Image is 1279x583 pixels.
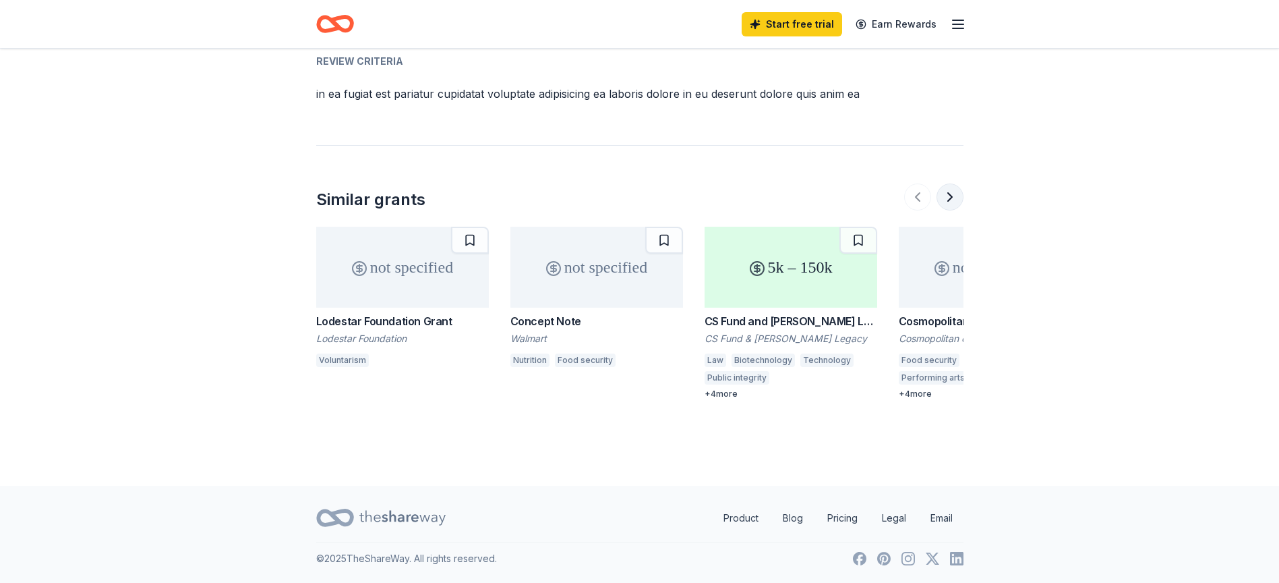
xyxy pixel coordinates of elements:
a: not specifiedCosmopolitan of Las Vegas Charitable DonationsCosmopolitan of [GEOGRAPHIC_DATA]Food ... [899,227,1071,399]
div: Review Criteria [316,53,963,70]
div: not specified [899,227,1071,308]
a: Earn Rewards [847,12,945,36]
div: not specified [510,227,683,308]
div: Biotechnology [732,354,795,367]
nav: quick links [713,505,963,532]
div: Lodestar Foundation [316,332,489,345]
div: Nutrition [510,354,549,367]
div: Lodestar Foundation Grant [316,313,489,329]
div: 5k – 150k [705,227,877,308]
div: Public integrity [705,371,769,385]
div: Food security [555,354,616,367]
div: Sustainable agriculture [775,371,872,385]
div: Technology [800,354,854,367]
div: Voluntarism [316,354,369,367]
div: Concept Note [510,313,683,329]
div: Cosmopolitan of [GEOGRAPHIC_DATA] [899,332,1071,345]
a: Pricing [816,505,868,532]
a: Legal [871,505,917,532]
a: Email [920,505,963,532]
div: Walmart [510,332,683,345]
div: Cosmopolitan of Las Vegas Charitable Donations [899,313,1071,329]
div: + 4 more [705,389,877,399]
div: CS Fund and [PERSON_NAME] Legacy Grant [705,313,877,329]
a: 5k – 150kCS Fund and [PERSON_NAME] Legacy GrantCS Fund & [PERSON_NAME] LegacyLawBiotechnologyTech... [705,227,877,399]
div: Law [705,354,726,367]
a: Product [713,505,769,532]
div: Food security [899,354,959,367]
a: not specifiedLodestar Foundation GrantLodestar FoundationVoluntarism [316,227,489,371]
a: not specifiedConcept NoteWalmartNutritionFood security [510,227,683,371]
div: Similar grants [316,189,425,211]
p: in ea fugiat est pariatur cupidatat voluptate adipisicing ea laboris dolore in eu deserunt dolore... [316,86,963,102]
p: © 2025 TheShareWay. All rights reserved. [316,551,497,567]
div: + 4 more [899,389,1071,399]
div: Performing arts [899,371,968,385]
a: Home [316,8,354,40]
a: Blog [772,505,814,532]
a: Start free trial [742,12,842,36]
div: not specified [316,227,489,308]
div: CS Fund & [PERSON_NAME] Legacy [705,332,877,345]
